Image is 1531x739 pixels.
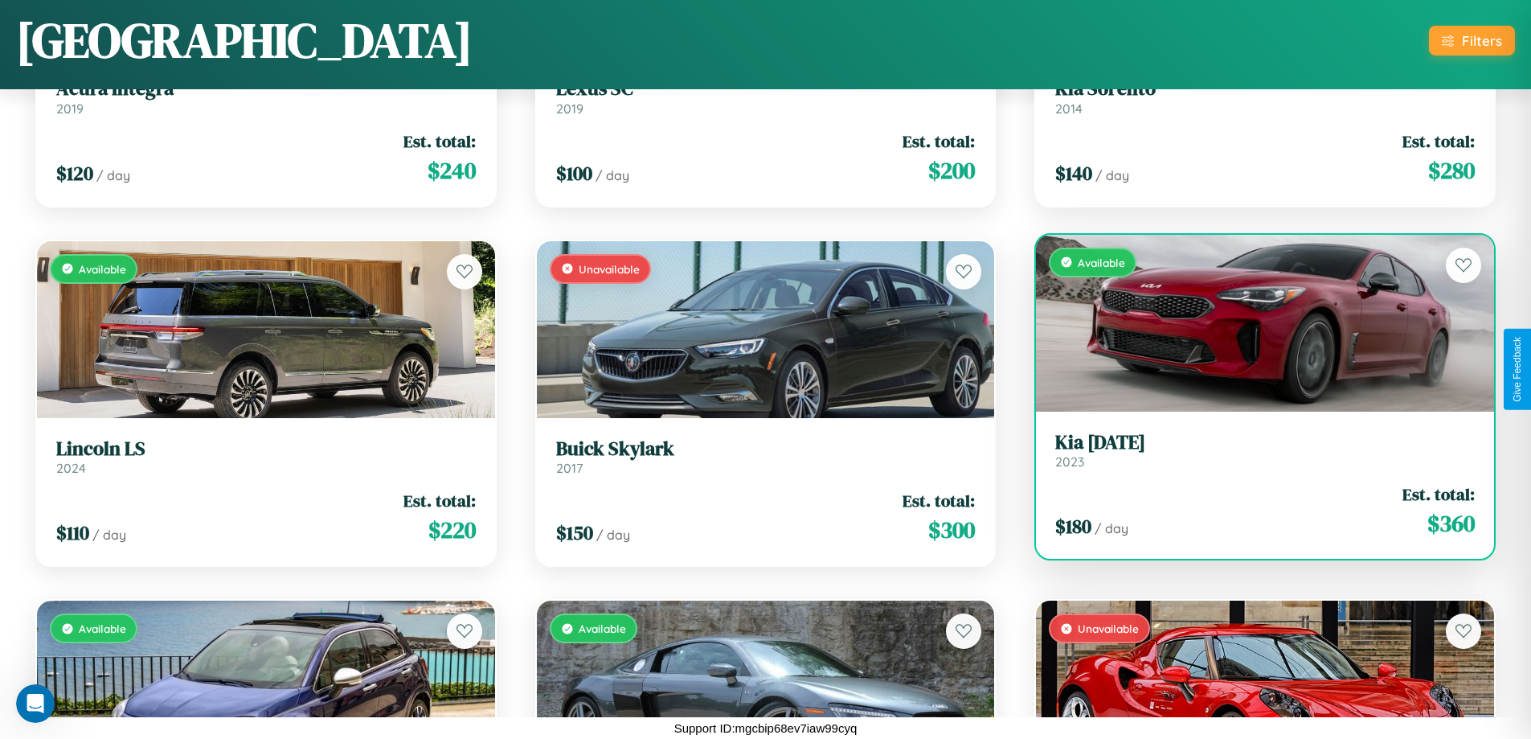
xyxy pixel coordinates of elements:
[1512,337,1523,402] div: Give Feedback
[556,160,592,187] span: $ 100
[56,460,86,476] span: 2024
[596,167,629,183] span: / day
[1095,167,1129,183] span: / day
[96,167,130,183] span: / day
[556,460,583,476] span: 2017
[1402,482,1475,506] span: Est. total:
[1055,101,1083,117] span: 2014
[1055,160,1092,187] span: $ 140
[1055,431,1475,470] a: Kia [DATE]2023
[79,262,126,276] span: Available
[903,489,975,512] span: Est. total:
[556,77,976,101] h3: Lexus SC
[56,437,476,477] a: Lincoln LS2024
[579,622,626,635] span: Available
[556,437,976,477] a: Buick Skylark2017
[1095,520,1128,536] span: / day
[1429,26,1515,55] button: Filters
[56,77,476,101] h3: Acura Integra
[428,154,476,187] span: $ 240
[403,489,476,512] span: Est. total:
[596,527,630,543] span: / day
[1427,507,1475,540] span: $ 360
[1055,77,1475,117] a: Kia Sorento2014
[56,437,476,461] h3: Lincoln LS
[56,77,476,117] a: Acura Integra2019
[928,514,975,546] span: $ 300
[79,622,126,635] span: Available
[928,154,975,187] span: $ 200
[56,519,89,546] span: $ 110
[674,717,858,739] p: Support ID: mgcbip68ev7iaw99cyq
[556,519,593,546] span: $ 150
[1055,77,1475,101] h3: Kia Sorento
[556,101,583,117] span: 2019
[556,77,976,117] a: Lexus SC2019
[403,129,476,153] span: Est. total:
[903,129,975,153] span: Est. total:
[92,527,126,543] span: / day
[1055,454,1084,470] span: 2023
[556,437,976,461] h3: Buick Skylark
[1462,32,1502,49] div: Filters
[428,514,476,546] span: $ 220
[56,101,84,117] span: 2019
[1055,431,1475,454] h3: Kia [DATE]
[1055,513,1091,540] span: $ 180
[1078,622,1139,635] span: Unavailable
[579,262,640,276] span: Unavailable
[16,684,55,723] iframe: Intercom live chat
[1402,129,1475,153] span: Est. total:
[16,7,473,73] h1: [GEOGRAPHIC_DATA]
[1428,154,1475,187] span: $ 280
[56,160,93,187] span: $ 120
[1078,256,1125,269] span: Available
